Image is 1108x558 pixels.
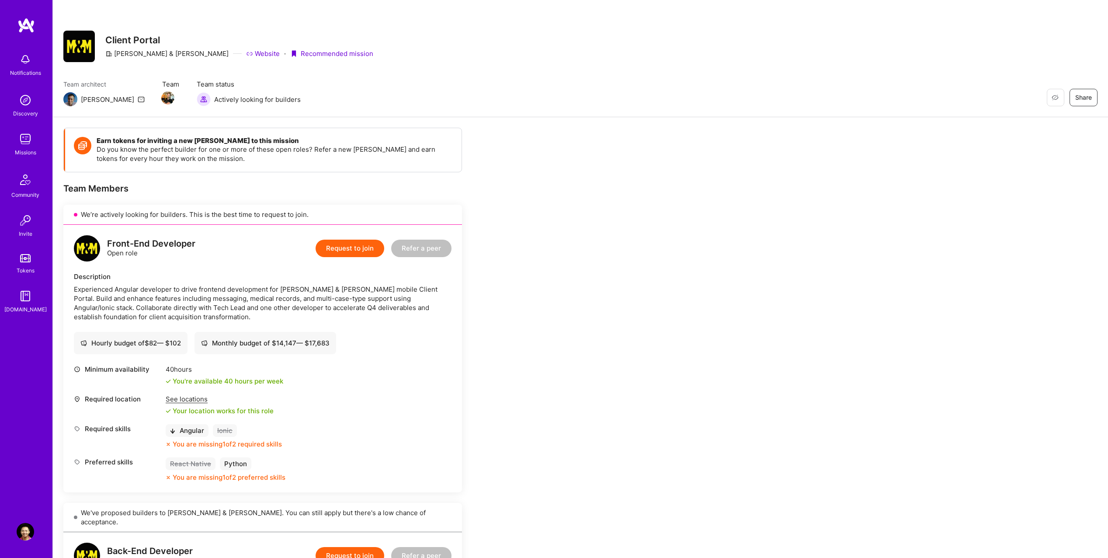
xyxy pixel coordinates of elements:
div: Back-End Developer [107,547,193,556]
div: Experienced Angular developer to drive frontend development for [PERSON_NAME] & [PERSON_NAME] mob... [74,285,452,321]
a: Team Member Avatar [162,91,174,105]
button: Share [1070,89,1098,106]
i: icon BlackArrowDown [170,429,175,434]
div: We’re actively looking for builders. This is the best time to request to join. [63,205,462,225]
i: icon PurpleRibbon [290,50,297,57]
p: Do you know the perfect builder for one or more of these open roles? Refer a new [PERSON_NAME] an... [97,145,453,163]
div: Ionic [213,424,237,437]
a: Website [246,49,280,58]
div: Notifications [10,68,41,77]
div: Recommended mission [290,49,373,58]
div: Discovery [13,109,38,118]
span: Team [162,80,179,89]
i: icon CloseOrange [166,442,171,447]
i: icon Cash [80,340,87,346]
div: Angular [166,424,208,437]
div: Missions [15,148,36,157]
i: icon CloseOrange [166,475,171,480]
div: · [284,49,286,58]
div: You are missing 1 of 2 preferred skills [173,473,285,482]
img: discovery [17,91,34,109]
img: User Avatar [17,523,34,541]
div: [DOMAIN_NAME] [4,305,47,314]
img: Invite [17,212,34,229]
span: Team architect [63,80,145,89]
i: icon Check [166,379,171,384]
div: Preferred skills [74,457,161,467]
span: Actively looking for builders [214,95,301,104]
div: Monthly budget of $ 14,147 — $ 17,683 [201,338,330,348]
img: teamwork [17,130,34,148]
a: User Avatar [14,523,36,541]
div: You're available 40 hours per week [166,377,283,386]
i: icon Tag [74,425,80,432]
i: icon Cash [201,340,208,346]
img: Team Member Avatar [161,91,174,105]
img: logo [17,17,35,33]
img: tokens [20,254,31,262]
div: React Native [166,457,215,470]
img: Actively looking for builders [197,92,211,106]
div: Required skills [74,424,161,433]
button: Refer a peer [391,240,452,257]
h3: Client Portal [105,35,373,45]
div: Front-End Developer [107,239,195,248]
div: You are missing 1 of 2 required skills [173,439,282,449]
img: logo [74,235,100,262]
div: Tokens [17,266,35,275]
img: Company Logo [63,31,95,62]
div: See locations [166,394,274,404]
i: icon Check [166,408,171,414]
span: Team status [197,80,301,89]
div: Open role [107,239,195,258]
i: icon Location [74,396,80,402]
div: Team Members [63,183,462,194]
div: [PERSON_NAME] & [PERSON_NAME] [105,49,229,58]
i: icon Tag [74,459,80,465]
img: guide book [17,287,34,305]
i: icon EyeClosed [1052,94,1059,101]
i: icon Mail [138,96,145,103]
i: icon Clock [74,366,80,373]
div: Hourly budget of $ 82 — $ 102 [80,338,181,348]
div: Required location [74,394,161,404]
div: Your location works for this role [166,406,274,415]
h4: Earn tokens for inviting a new [PERSON_NAME] to this mission [97,137,453,145]
div: 40 hours [166,365,283,374]
img: Community [15,169,36,190]
img: Token icon [74,137,91,154]
span: Share [1075,93,1092,102]
div: We've proposed builders to [PERSON_NAME] & [PERSON_NAME]. You can still apply but there's a low c... [63,503,462,532]
div: [PERSON_NAME] [81,95,134,104]
div: Community [11,190,39,199]
img: bell [17,51,34,68]
div: Description [74,272,452,281]
div: Python [220,457,251,470]
div: Invite [19,229,32,238]
button: Request to join [316,240,384,257]
i: icon CompanyGray [105,50,112,57]
div: Minimum availability [74,365,161,374]
img: Team Architect [63,92,77,106]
